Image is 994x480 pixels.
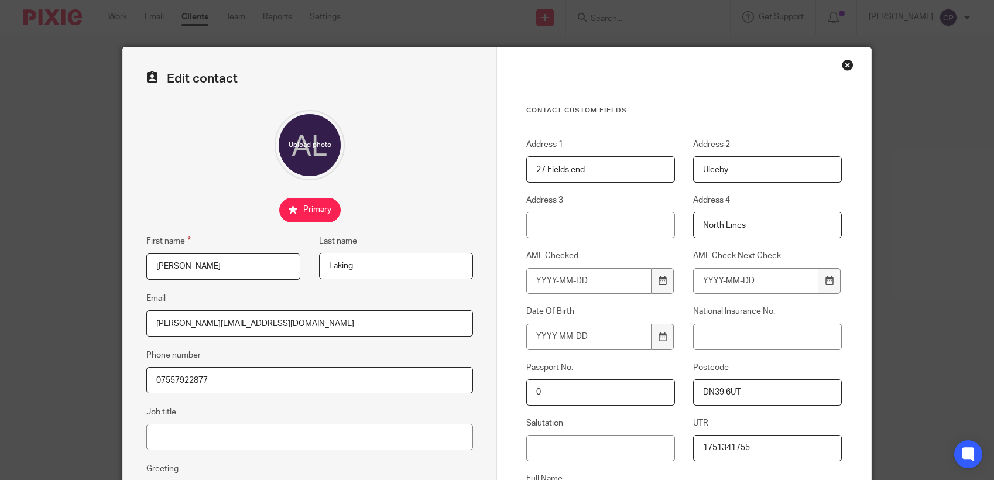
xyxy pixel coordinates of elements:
label: Phone number [146,349,201,361]
label: Address 2 [693,139,842,150]
label: Postcode [693,362,842,373]
label: Job title [146,406,176,418]
label: AML Checked [526,250,675,262]
label: First name [146,234,191,248]
input: YYYY-MM-DD [526,268,652,294]
div: Close this dialog window [842,59,854,71]
h2: Edit contact [146,71,473,87]
input: YYYY-MM-DD [526,324,652,350]
input: YYYY-MM-DD [693,268,818,294]
label: Last name [319,235,357,247]
label: UTR [693,417,842,429]
label: Address 3 [526,194,675,206]
h3: Contact Custom fields [526,106,842,115]
label: Salutation [526,417,675,429]
label: AML Check Next Check [693,250,842,262]
label: Passport No. [526,362,675,373]
label: Greeting [146,463,179,475]
label: Email [146,293,166,304]
label: Address 1 [526,139,675,150]
label: National Insurance No. [693,306,842,317]
label: Address 4 [693,194,842,206]
label: Date Of Birth [526,306,675,317]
